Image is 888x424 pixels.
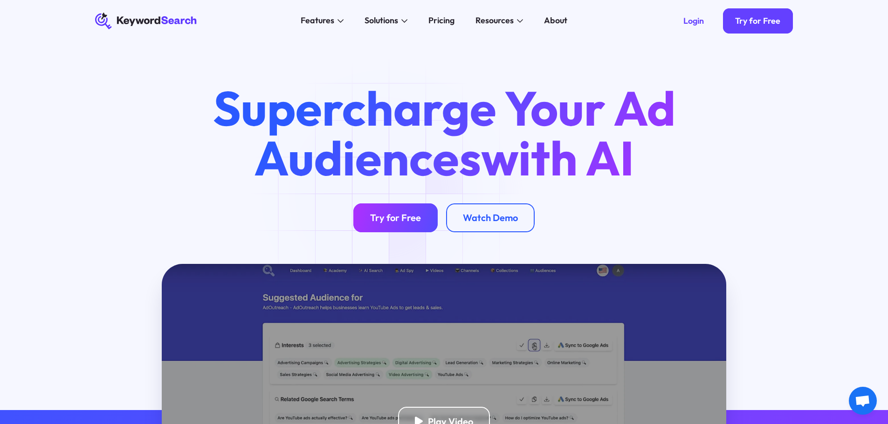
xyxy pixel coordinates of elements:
h1: Supercharge Your Ad Audiences [193,83,695,182]
div: Solutions [365,14,398,27]
a: Try for Free [353,203,438,233]
div: Resources [475,14,514,27]
div: Try for Free [735,16,780,26]
a: About [538,13,574,29]
a: Pricing [422,13,461,29]
a: Login [671,8,716,34]
div: About [544,14,567,27]
div: Features [301,14,334,27]
div: Try for Free [370,212,421,223]
a: Try for Free [723,8,793,34]
a: Açık sohbet [849,387,877,415]
div: Login [683,16,704,26]
span: with AI [481,128,634,188]
div: Pricing [428,14,454,27]
div: Watch Demo [463,212,518,223]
